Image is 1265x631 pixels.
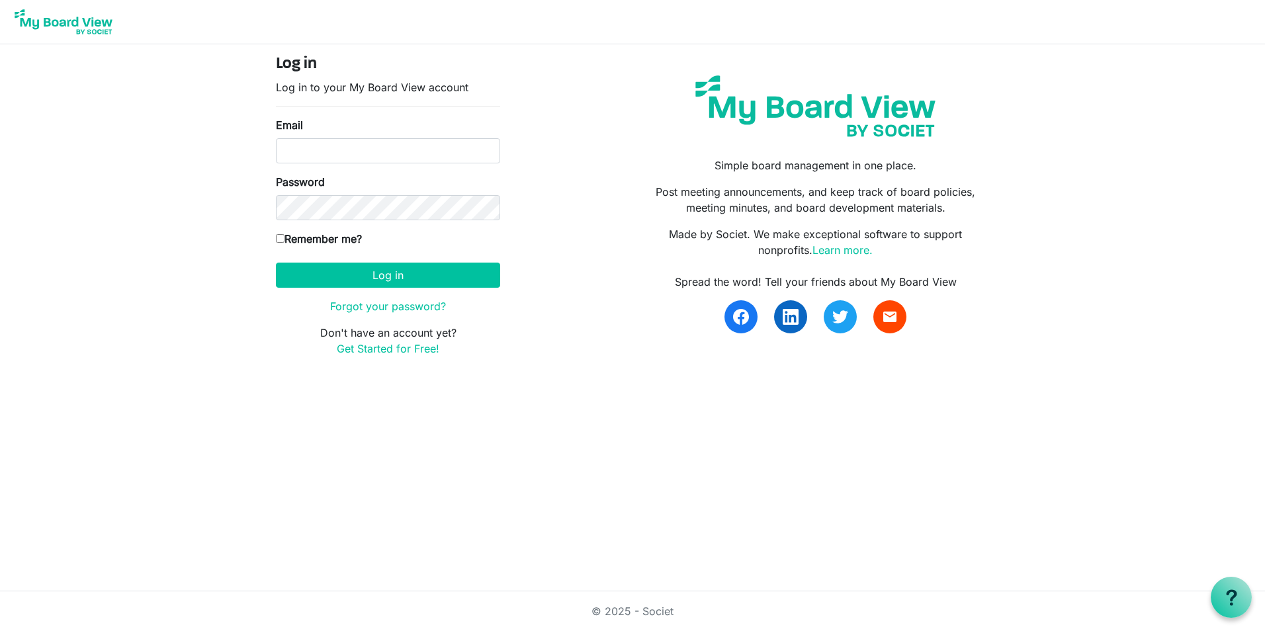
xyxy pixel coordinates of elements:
button: Log in [276,263,500,288]
a: Forgot your password? [330,300,446,313]
p: Post meeting announcements, and keep track of board policies, meeting minutes, and board developm... [642,184,989,216]
img: facebook.svg [733,309,749,325]
a: © 2025 - Societ [591,605,674,618]
p: Simple board management in one place. [642,157,989,173]
div: Spread the word! Tell your friends about My Board View [642,274,989,290]
img: linkedin.svg [783,309,799,325]
img: my-board-view-societ.svg [685,65,945,147]
p: Log in to your My Board View account [276,79,500,95]
label: Remember me? [276,231,362,247]
a: email [873,300,906,333]
a: Get Started for Free! [337,342,439,355]
a: Learn more. [812,243,873,257]
img: My Board View Logo [11,5,116,38]
p: Don't have an account yet? [276,325,500,357]
label: Email [276,117,303,133]
input: Remember me? [276,234,284,243]
p: Made by Societ. We make exceptional software to support nonprofits. [642,226,989,258]
label: Password [276,174,325,190]
img: twitter.svg [832,309,848,325]
span: email [882,309,898,325]
h4: Log in [276,55,500,74]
